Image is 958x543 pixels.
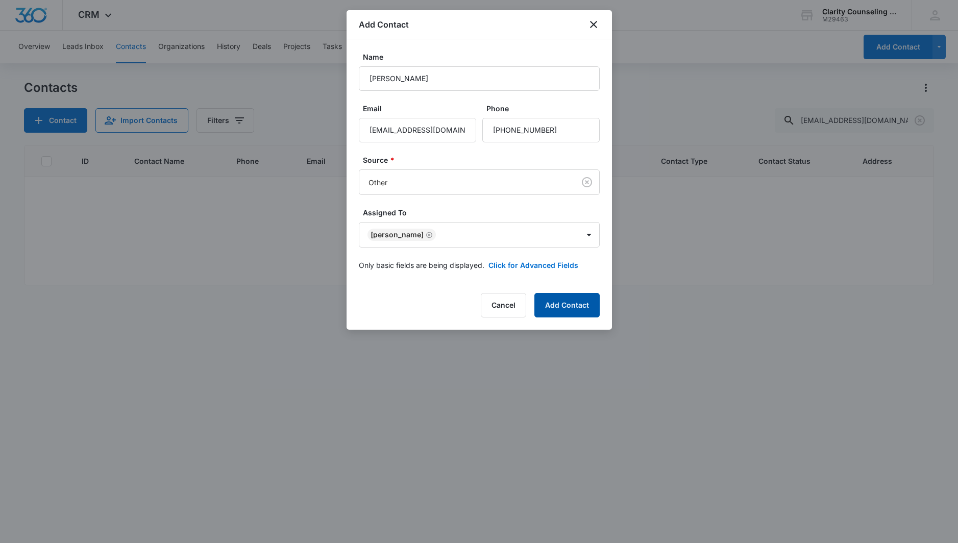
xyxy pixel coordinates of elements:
button: Click for Advanced Fields [488,260,578,270]
button: Cancel [481,293,526,317]
input: Phone [482,118,600,142]
label: Source [363,155,604,165]
button: close [587,18,600,31]
input: Name [359,66,600,91]
label: Phone [486,103,604,114]
div: Remove Morgan DiGirolamo [424,231,433,238]
label: Name [363,52,604,62]
button: Add Contact [534,293,600,317]
label: Assigned To [363,207,604,218]
p: Only basic fields are being displayed. [359,260,484,270]
h1: Add Contact [359,18,409,31]
button: Clear [579,174,595,190]
input: Email [359,118,476,142]
div: [PERSON_NAME] [371,231,424,238]
label: Email [363,103,480,114]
